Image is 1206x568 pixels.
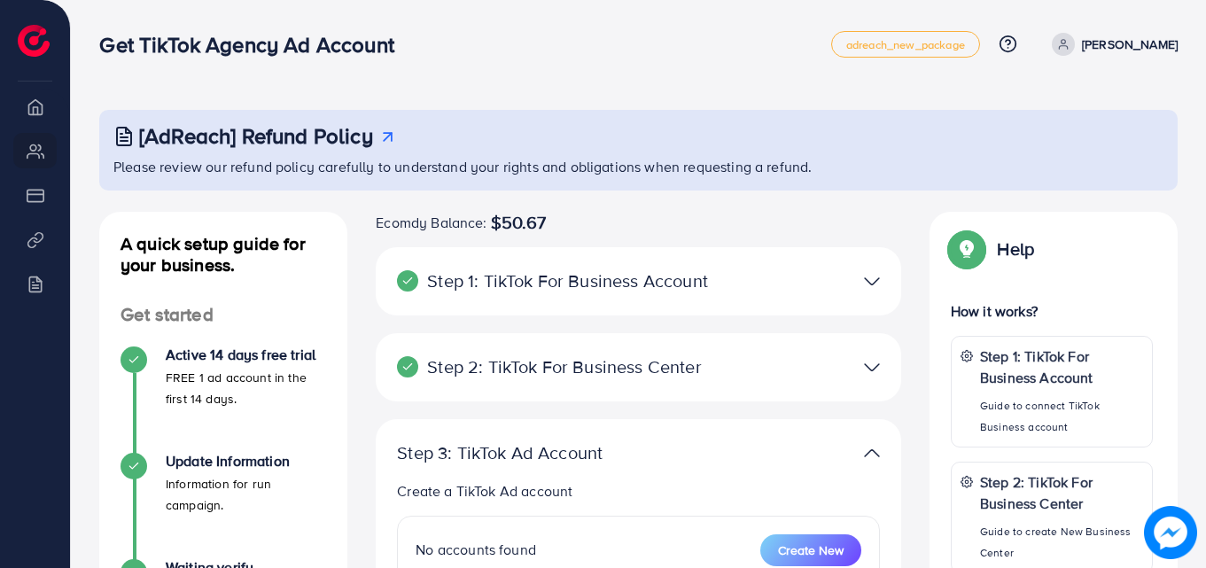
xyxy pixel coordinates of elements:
[397,356,709,377] p: Step 2: TikTok For Business Center
[166,453,326,470] h4: Update Information
[864,268,880,294] img: TikTok partner
[99,453,347,559] li: Update Information
[846,39,965,51] span: adreach_new_package
[18,25,50,57] img: logo
[980,471,1143,514] p: Step 2: TikTok For Business Center
[166,473,326,516] p: Information for run campaign.
[397,442,709,463] p: Step 3: TikTok Ad Account
[397,270,709,292] p: Step 1: TikTok For Business Account
[1144,506,1197,559] img: image
[951,300,1153,322] p: How it works?
[831,31,980,58] a: adreach_new_package
[980,521,1143,564] p: Guide to create New Business Center
[376,212,486,233] span: Ecomdy Balance:
[416,540,536,559] span: No accounts found
[864,354,880,380] img: TikTok partner
[951,233,983,265] img: Popup guide
[99,233,347,276] h4: A quick setup guide for your business.
[139,123,373,149] h3: [AdReach] Refund Policy
[99,32,408,58] h3: Get TikTok Agency Ad Account
[166,367,326,409] p: FREE 1 ad account in the first 14 days.
[980,395,1143,438] p: Guide to connect TikTok Business account
[397,480,880,502] p: Create a TikTok Ad account
[99,346,347,453] li: Active 14 days free trial
[113,156,1167,177] p: Please review our refund policy carefully to understand your rights and obligations when requesti...
[491,212,547,233] span: $50.67
[1082,34,1178,55] p: [PERSON_NAME]
[778,541,844,559] span: Create New
[99,304,347,326] h4: Get started
[980,346,1143,388] p: Step 1: TikTok For Business Account
[760,534,861,566] button: Create New
[997,238,1034,260] p: Help
[166,346,326,363] h4: Active 14 days free trial
[1045,33,1178,56] a: [PERSON_NAME]
[864,440,880,466] img: TikTok partner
